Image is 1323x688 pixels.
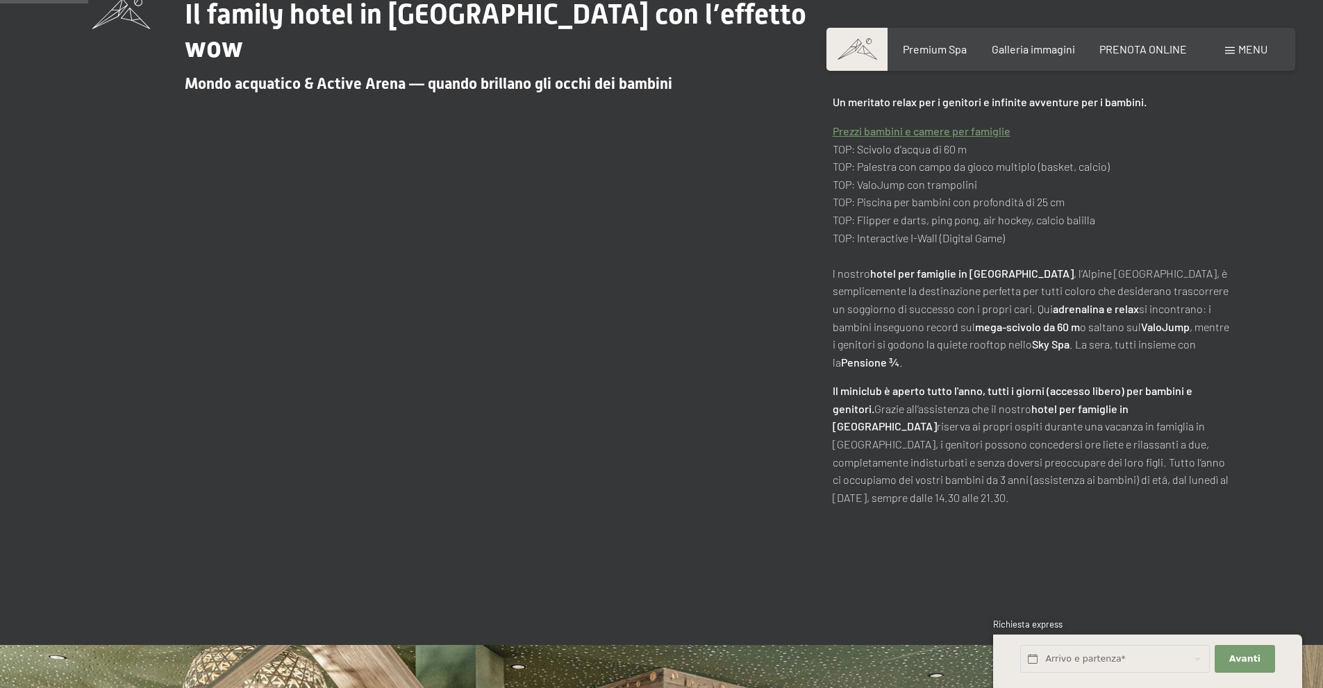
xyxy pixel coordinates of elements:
[1238,42,1267,56] span: Menu
[992,42,1075,56] a: Galleria immagini
[185,75,672,92] span: Mondo acquatico & Active Arena — quando brillano gli occhi dei bambini
[1215,645,1274,673] button: Avanti
[841,355,899,369] strong: Pensione ¾
[833,384,1192,415] strong: Il miniclub è aperto tutto l'anno, tutti i giorni (accesso libero) per bambini e genitori.
[870,267,1074,280] strong: hotel per famiglie in [GEOGRAPHIC_DATA]
[833,124,1010,137] a: Prezzi bambini e camere per famiglie
[833,122,1231,371] p: TOP: Scivolo d'acqua di 60 m TOP: Palestra con campo da gioco multiplo (basket, calcio) TOP: Valo...
[1053,302,1139,315] strong: adrenalina e relax
[833,382,1231,506] p: Grazie all’assistenza che il nostro riserva ai propri ospiti durante una vacanza in famiglia in [...
[903,42,967,56] a: Premium Spa
[993,619,1063,630] span: Richiesta express
[1099,42,1187,56] a: PRENOTA ONLINE
[975,320,1080,333] strong: mega-scivolo da 60 m
[1141,320,1190,333] strong: ValoJump
[1229,653,1260,665] span: Avanti
[833,95,1147,108] strong: Un meritato relax per i genitori e infinite avventure per i bambini.
[1032,337,1070,351] strong: Sky Spa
